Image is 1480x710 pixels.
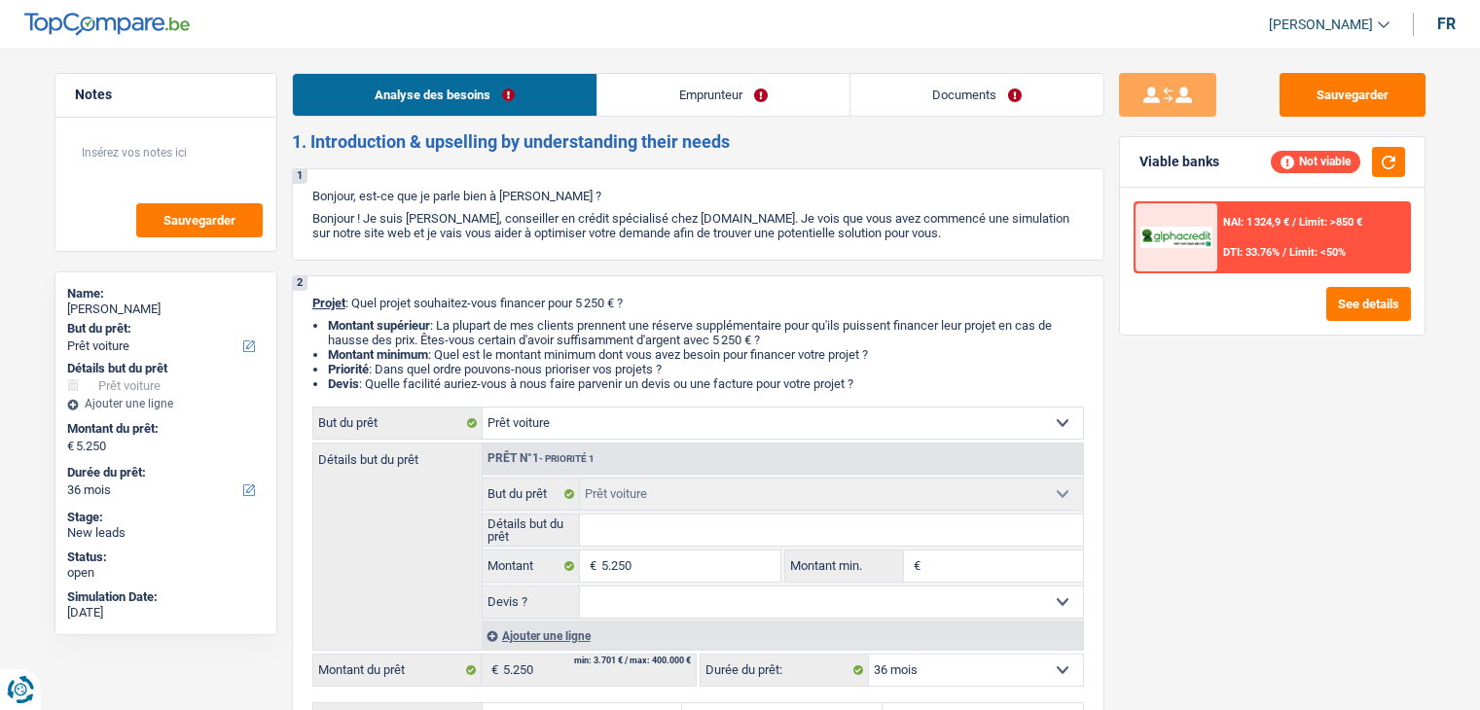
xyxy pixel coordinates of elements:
[67,550,265,565] div: Status:
[1280,73,1426,117] button: Sauvegarder
[1292,216,1296,229] span: /
[67,525,265,541] div: New leads
[312,296,345,310] span: Projet
[292,131,1104,153] h2: 1. Introduction & upselling by understanding their needs
[483,452,599,465] div: Prêt n°1
[1271,151,1360,172] div: Not viable
[67,421,261,437] label: Montant du prêt:
[904,550,925,582] span: €
[312,296,1084,310] p: : Quel projet souhaitez-vous financer pour 5 250 € ?
[1253,9,1390,41] a: [PERSON_NAME]
[1437,15,1456,33] div: fr
[67,321,261,337] label: But du prêt:
[312,211,1084,240] p: Bonjour ! Je suis [PERSON_NAME], conseiller en crédit spécialisé chez [DOMAIN_NAME]. Je vois que ...
[1289,246,1346,259] span: Limit: <50%
[163,214,235,227] span: Sauvegarder
[850,74,1103,116] a: Documents
[67,589,265,605] div: Simulation Date:
[312,189,1084,203] p: Bonjour, est-ce que je parle bien à [PERSON_NAME] ?
[313,655,482,686] label: Montant du prêt
[1139,154,1219,170] div: Viable banks
[328,347,1084,362] li: : Quel est le montant minimum dont vous avez besoin pour financer votre projet ?
[67,510,265,525] div: Stage:
[328,376,359,391] span: Devis
[328,318,430,333] strong: Montant supérieur
[597,74,849,116] a: Emprunteur
[483,550,581,582] label: Montant
[328,362,369,376] strong: Priorité
[785,550,904,582] label: Montant min.
[67,439,74,454] span: €
[67,465,261,480] label: Durée du prêt:
[293,169,307,184] div: 1
[482,655,503,686] span: €
[313,444,482,466] label: Détails but du prêt
[67,605,265,621] div: [DATE]
[67,565,265,581] div: open
[580,550,601,582] span: €
[67,397,265,410] div: Ajouter une ligne
[67,302,265,317] div: [PERSON_NAME]
[328,362,1084,376] li: : Dans quel ordre pouvons-nous prioriser vos projets ?
[136,203,263,237] button: Sauvegarder
[574,657,691,665] div: min: 3.701 € / max: 400.000 €
[1269,17,1373,33] span: [PERSON_NAME]
[24,13,190,36] img: TopCompare Logo
[328,347,428,362] strong: Montant minimum
[75,87,257,103] h5: Notes
[293,74,596,116] a: Analyse des besoins
[313,408,483,439] label: But du prêt
[328,376,1084,391] li: : Quelle facilité auriez-vous à nous faire parvenir un devis ou une facture pour votre projet ?
[1223,246,1280,259] span: DTI: 33.76%
[67,361,265,376] div: Détails but du prêt
[1140,227,1212,249] img: AlphaCredit
[67,286,265,302] div: Name:
[483,479,581,510] label: But du prêt
[1299,216,1362,229] span: Limit: >850 €
[701,655,869,686] label: Durée du prêt:
[483,515,581,546] label: Détails but du prêt
[482,621,1083,650] div: Ajouter une ligne
[483,586,581,618] label: Devis ?
[1326,287,1411,321] button: See details
[1223,216,1289,229] span: NAI: 1 324,9 €
[328,318,1084,347] li: : La plupart de mes clients prennent une réserve supplémentaire pour qu'ils puissent financer leu...
[1282,246,1286,259] span: /
[293,276,307,291] div: 2
[539,453,595,464] span: - Priorité 1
